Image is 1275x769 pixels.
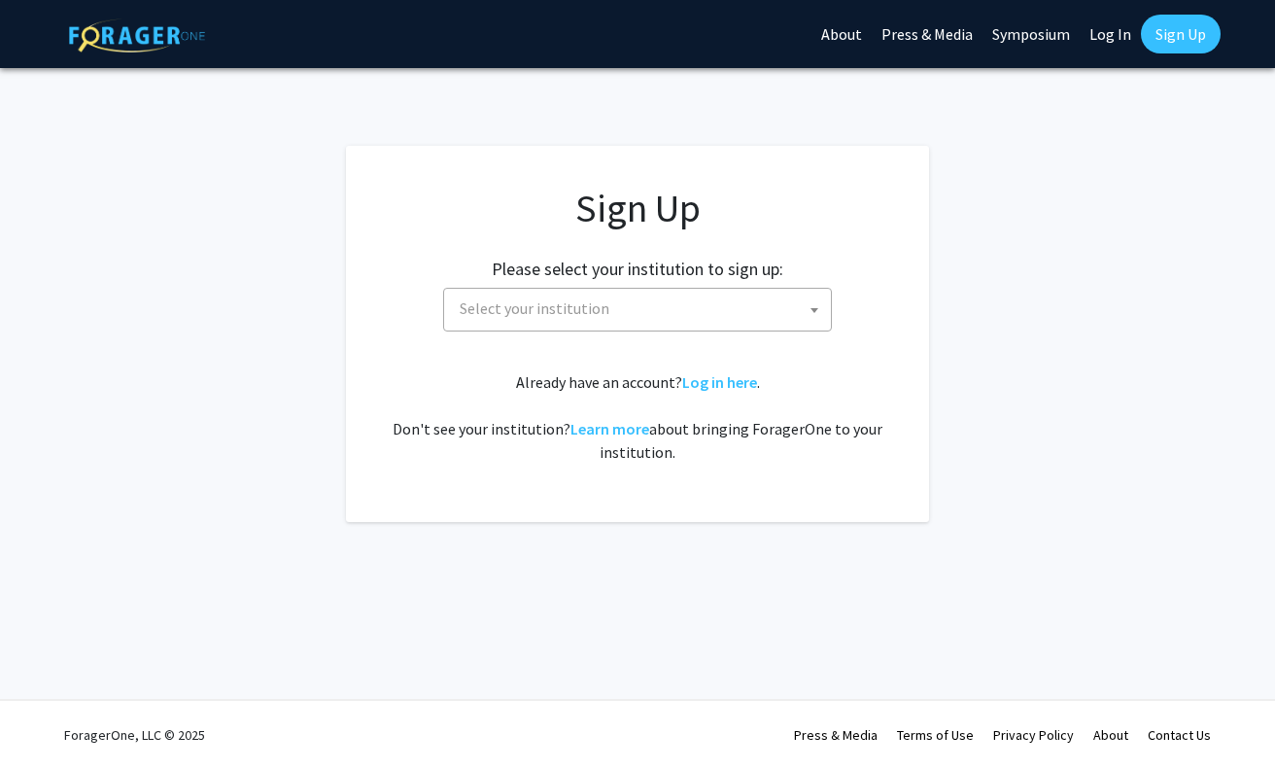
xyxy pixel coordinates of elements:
[443,288,832,332] span: Select your institution
[1093,726,1128,744] a: About
[794,726,878,744] a: Press & Media
[897,726,974,744] a: Terms of Use
[452,289,831,329] span: Select your institution
[69,18,205,52] img: ForagerOne Logo
[1141,15,1221,53] a: Sign Up
[993,726,1074,744] a: Privacy Policy
[385,370,890,464] div: Already have an account? . Don't see your institution? about bringing ForagerOne to your institut...
[492,259,783,280] h2: Please select your institution to sign up:
[570,419,649,438] a: Learn more about bringing ForagerOne to your institution
[460,298,609,318] span: Select your institution
[1148,726,1211,744] a: Contact Us
[385,185,890,231] h1: Sign Up
[682,372,757,392] a: Log in here
[64,701,205,769] div: ForagerOne, LLC © 2025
